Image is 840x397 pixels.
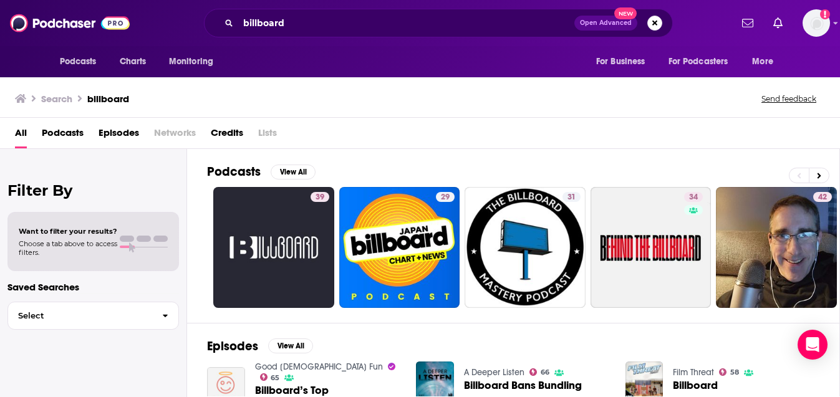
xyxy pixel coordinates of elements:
h3: billboard [87,93,129,105]
a: Show notifications dropdown [737,12,758,34]
a: All [15,123,27,148]
span: Lists [258,123,277,148]
a: A Deeper Listen [464,367,524,378]
button: open menu [660,50,746,74]
button: View All [271,165,316,179]
span: Monitoring [169,53,213,70]
span: Charts [120,53,147,70]
span: 42 [818,191,827,204]
a: 31 [465,187,586,308]
button: open menu [743,50,789,74]
span: 66 [541,370,549,375]
span: Want to filter your results? [19,227,117,236]
input: Search podcasts, credits, & more... [238,13,574,33]
a: 66 [529,368,549,376]
a: PodcastsView All [207,164,316,179]
span: Logged in as SonyAlexis [803,9,830,37]
a: Credits [211,123,243,148]
span: Select [8,312,152,320]
h2: Filter By [7,181,179,199]
span: 31 [567,191,576,204]
img: Podchaser - Follow, Share and Rate Podcasts [10,11,130,35]
a: 34 [684,192,703,202]
a: 42 [813,192,832,202]
span: Open Advanced [580,20,632,26]
button: Show profile menu [803,9,830,37]
span: More [752,53,773,70]
h3: Search [41,93,72,105]
a: 39 [213,187,334,308]
span: Networks [154,123,196,148]
button: open menu [160,50,229,74]
a: Film Threat [673,367,714,378]
span: For Podcasters [669,53,728,70]
a: EpisodesView All [207,338,313,354]
img: User Profile [803,9,830,37]
span: 34 [689,191,698,204]
svg: Add a profile image [820,9,830,19]
span: For Business [596,53,645,70]
a: Podcasts [42,123,84,148]
a: 58 [719,368,739,376]
h2: Podcasts [207,164,261,179]
button: Send feedback [758,93,820,104]
a: Episodes [99,123,139,148]
a: Good Christian Fun [255,361,383,372]
button: Open AdvancedNew [574,16,637,31]
a: 29 [339,187,460,308]
a: Charts [112,50,154,74]
a: 29 [436,192,455,202]
a: 34 [591,187,712,308]
span: 39 [316,191,324,204]
span: New [614,7,637,19]
button: open menu [51,50,113,74]
p: Saved Searches [7,281,179,293]
div: Open Intercom Messenger [798,330,828,360]
a: 65 [260,373,280,381]
h2: Episodes [207,338,258,354]
a: 31 [562,192,581,202]
a: Show notifications dropdown [768,12,788,34]
button: Select [7,302,179,330]
span: Podcasts [60,53,97,70]
button: View All [268,338,313,353]
a: 42 [716,187,837,308]
a: 39 [311,192,329,202]
a: Billboard [673,380,718,391]
span: 65 [271,375,279,381]
button: open menu [587,50,661,74]
a: Billboard Bans Bundling [464,380,582,391]
span: Choose a tab above to access filters. [19,239,117,257]
div: Search podcasts, credits, & more... [204,9,673,37]
span: 29 [441,191,450,204]
span: 58 [730,370,739,375]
